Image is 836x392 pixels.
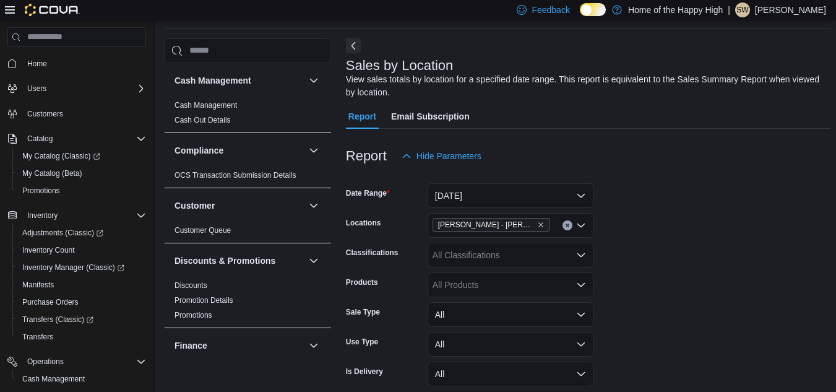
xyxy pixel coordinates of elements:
button: Cash Management [306,73,321,88]
span: Purchase Orders [17,295,146,310]
button: [DATE] [428,183,593,208]
span: Email Subscription [391,104,470,129]
span: Transfers [17,329,146,344]
button: Remove Regina - Massey - The Joint from selection in this group [537,221,545,229]
button: Cash Management [12,370,151,388]
div: Discounts & Promotions [165,278,331,328]
h3: Customer [175,199,215,212]
div: View sales totals by location for a specified date range. This report is equivalent to the Sales ... [346,73,824,99]
span: Regina - Massey - The Joint [433,218,550,232]
button: Transfers [12,328,151,346]
button: Discounts & Promotions [306,253,321,268]
input: Dark Mode [580,3,606,16]
button: All [428,362,593,386]
button: All [428,332,593,357]
button: Promotions [12,182,151,199]
h3: Finance [175,339,207,352]
button: Discounts & Promotions [175,255,304,267]
span: Catalog [27,134,53,144]
span: Promotion Details [175,295,233,305]
p: Home of the Happy High [628,2,723,17]
h3: Discounts & Promotions [175,255,275,267]
a: Inventory Manager (Classic) [17,260,129,275]
button: Customers [2,105,151,123]
span: Cash Out Details [175,115,231,125]
span: Cash Management [17,372,146,386]
a: Discounts [175,281,207,290]
button: Inventory Count [12,242,151,259]
button: Users [22,81,51,96]
a: Inventory Count [17,243,80,258]
a: Manifests [17,277,59,292]
h3: Report [346,149,387,163]
span: Operations [27,357,64,367]
label: Date Range [346,188,390,198]
span: Promotions [175,310,212,320]
label: Products [346,277,378,287]
button: All [428,302,593,327]
label: Classifications [346,248,399,258]
span: SW [736,2,748,17]
button: Manifests [12,276,151,294]
button: Clear input [562,220,572,230]
button: Finance [306,338,321,353]
a: Customer Queue [175,226,231,235]
span: My Catalog (Classic) [17,149,146,163]
a: Promotion Details [175,296,233,305]
span: Customers [22,106,146,121]
a: OCS Transaction Submission Details [175,171,296,180]
span: Home [27,59,47,69]
button: Users [2,80,151,97]
a: Promotions [17,183,65,198]
a: Promotions [175,311,212,320]
button: Purchase Orders [12,294,151,311]
a: Home [22,56,52,71]
span: Inventory [27,211,58,220]
a: Cash Management [175,101,237,110]
a: Cash Management [17,372,90,386]
button: Finance [175,339,304,352]
button: Open list of options [576,220,586,230]
label: Is Delivery [346,367,383,377]
span: Operations [22,354,146,369]
button: Cash Management [175,74,304,87]
span: My Catalog (Beta) [17,166,146,181]
span: My Catalog (Classic) [22,151,100,161]
div: Shelby Wilkinson [735,2,750,17]
span: Transfers (Classic) [22,315,93,324]
button: Operations [22,354,69,369]
button: Inventory [2,207,151,224]
span: Customer Queue [175,225,231,235]
span: Inventory Manager (Classic) [22,263,124,272]
span: Users [27,84,46,94]
p: [PERSON_NAME] [755,2,826,17]
p: | [728,2,730,17]
a: Customers [22,107,68,121]
span: [PERSON_NAME] - [PERSON_NAME] - The Joint [438,219,535,231]
span: Transfers [22,332,53,342]
span: Feedback [532,4,569,16]
button: Open list of options [576,250,586,260]
a: My Catalog (Classic) [12,147,151,165]
h3: Cash Management [175,74,251,87]
span: Promotions [17,183,146,198]
a: Transfers (Classic) [12,311,151,328]
span: Catalog [22,131,146,146]
span: Report [348,104,376,129]
button: Compliance [175,144,304,157]
img: Cova [25,4,80,16]
label: Sale Type [346,307,380,317]
button: Compliance [306,143,321,158]
label: Locations [346,218,381,228]
span: Hide Parameters [416,150,481,162]
div: Cash Management [165,98,331,133]
button: Catalog [2,130,151,147]
button: Customer [306,198,321,213]
a: Inventory Manager (Classic) [12,259,151,276]
button: Open list of options [576,280,586,290]
span: Manifests [22,280,54,290]
a: Adjustments (Classic) [17,225,108,240]
button: Hide Parameters [397,144,486,168]
span: Discounts [175,281,207,290]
